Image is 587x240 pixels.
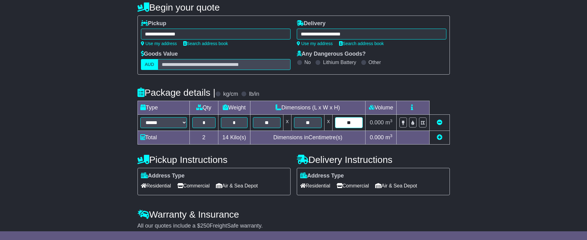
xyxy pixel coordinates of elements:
div: All our quotes include a $ FreightSafe warranty. [137,223,450,229]
td: Dimensions (L x W x H) [250,101,366,115]
td: x [324,115,333,131]
label: Address Type [300,173,344,179]
label: AUD [141,59,158,70]
h4: Delivery Instructions [297,155,450,165]
h4: Pickup Instructions [137,155,291,165]
a: Use my address [141,41,177,46]
h4: Begin your quote [137,2,450,12]
sup: 3 [390,118,393,123]
sup: 3 [390,133,393,138]
a: Add new item [437,134,442,141]
label: Address Type [141,173,185,179]
td: Dimensions in Centimetre(s) [250,131,366,145]
h4: Warranty & Insurance [137,209,450,219]
span: Air & Sea Depot [375,181,417,191]
label: Goods Value [141,51,178,58]
a: Search address book [183,41,228,46]
span: Residential [300,181,330,191]
td: Qty [189,101,218,115]
span: 0.000 [370,134,384,141]
td: Volume [366,101,397,115]
td: Total [137,131,189,145]
a: Search address book [339,41,384,46]
span: 14 [222,134,229,141]
label: Any Dangerous Goods? [297,51,366,58]
td: Weight [218,101,250,115]
span: m [385,134,393,141]
a: Remove this item [437,119,442,126]
span: Commercial [177,181,210,191]
h4: Package details | [137,87,216,98]
label: Delivery [297,20,326,27]
span: 0.000 [370,119,384,126]
label: Other [369,59,381,65]
span: m [385,119,393,126]
a: Use my address [297,41,333,46]
span: Air & Sea Depot [216,181,258,191]
td: Kilo(s) [218,131,250,145]
label: Lithium Battery [323,59,356,65]
span: Residential [141,181,171,191]
span: Commercial [337,181,369,191]
td: Type [137,101,189,115]
td: 2 [189,131,218,145]
label: No [305,59,311,65]
label: Pickup [141,20,166,27]
td: x [283,115,291,131]
label: kg/cm [223,91,238,98]
label: lb/in [249,91,259,98]
span: 250 [200,223,210,229]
